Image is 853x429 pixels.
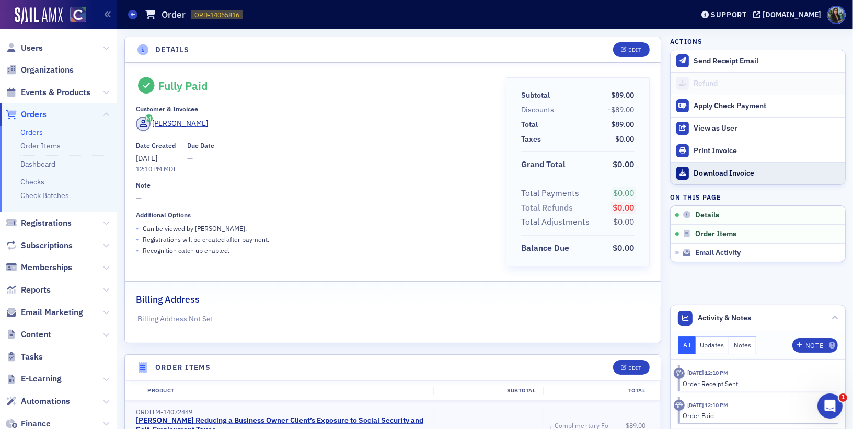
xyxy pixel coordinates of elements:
[521,202,573,214] div: Total Refunds
[521,216,590,228] div: Total Adjustments
[8,88,171,142] div: Oh looks like it is- since the check was applied [DATE], Sail created payment journal entries on ...
[521,158,569,171] span: Grand Total
[8,202,171,255] div: Yes I would create a check refund for that order which will reverse out the payment journals and ...
[671,95,845,117] button: Apply Check Payment
[6,329,51,340] a: Content
[695,211,719,220] span: Details
[6,284,51,296] a: Reports
[20,141,61,150] a: Order Items
[194,10,239,19] span: ORD-14065816
[51,5,119,13] h1: [PERSON_NAME]
[674,400,685,411] div: Activity
[521,134,541,145] div: Taxes
[8,288,201,354] div: Brenda says…
[521,242,573,254] span: Balance Due
[17,208,163,249] div: Yes I would create a check refund for that order which will reverse out the payment journals and ...
[136,105,198,113] div: Customer & Invoicee
[695,248,741,258] span: Email Activity
[521,105,554,115] div: Discounts
[136,193,491,204] span: —
[16,342,25,351] button: Upload attachment
[839,393,847,402] span: 1
[162,8,186,21] h1: Order
[143,246,229,255] p: Recognition catch up enabled.
[433,387,543,395] div: Subtotal
[521,105,558,115] span: Discounts
[614,216,635,227] span: $0.00
[183,4,202,23] div: Close
[670,192,846,202] h4: On this page
[187,153,214,164] span: —
[612,120,635,129] span: $89.00
[521,134,545,145] span: Taxes
[543,387,653,395] div: Total
[613,242,635,253] span: $0.00
[9,320,200,338] textarea: Message…
[671,50,845,72] button: Send Receipt Email
[8,202,201,274] div: Luke says…
[6,64,74,76] a: Organizations
[21,64,74,76] span: Organizations
[17,45,163,55] div: Hi [PERSON_NAME],
[6,351,43,363] a: Tasks
[21,262,72,273] span: Memberships
[136,293,200,306] h2: Billing Address
[46,294,192,335] div: The money from the old check was reversed back to the member after the check was applied. It won'...
[613,202,635,213] span: $0.00
[616,134,635,144] span: $0.00
[698,312,752,323] span: Activity & Notes
[628,47,641,53] div: Edit
[136,165,162,173] time: 12:10 PM
[805,343,823,349] div: Note
[136,154,157,163] span: [DATE]
[6,396,70,407] a: Automations
[136,117,209,131] a: [PERSON_NAME]
[21,284,51,296] span: Reports
[153,118,209,129] div: [PERSON_NAME]
[143,235,269,244] p: Registrations will be created after payment.
[30,6,47,22] img: Profile image for Luke
[521,90,554,101] span: Subtotal
[729,336,756,354] button: Notes
[8,39,171,87] div: Hi [PERSON_NAME],Is the new check for the full amount of the order?
[683,411,831,420] div: Order Paid
[711,10,747,19] div: Support
[21,396,70,407] span: Automations
[20,191,69,200] a: Check Batches
[521,158,566,171] div: Grand Total
[521,202,577,214] span: Total Refunds
[21,217,72,229] span: Registrations
[140,387,433,395] div: Product
[15,7,63,24] img: SailAMX
[136,211,191,219] div: Additional Options
[179,338,196,355] button: Send a message…
[136,181,151,189] div: Note
[521,119,538,130] div: Total
[8,274,201,288] div: [DATE]
[521,119,541,130] span: Total
[17,95,163,135] div: Oh looks like it is- since the check was applied [DATE], Sail created payment journal entries on ...
[671,140,845,162] a: Print Invoice
[671,162,845,184] a: Download Invoice
[162,165,177,173] span: MDT
[6,240,73,251] a: Subscriptions
[70,7,86,23] img: SailAMX
[38,288,201,341] div: The money from the old check was reversed back to the member after the check was applied. It won'...
[687,369,728,376] time: 10/9/2025 12:10 PM
[8,88,201,150] div: Luke says…
[687,401,728,409] time: 10/9/2025 12:10 PM
[155,44,190,55] h4: Details
[678,336,696,354] button: All
[136,245,139,256] span: •
[671,117,845,140] button: View as User
[613,360,649,375] button: Edit
[694,101,840,111] div: Apply Check Payment
[674,368,685,379] div: Activity
[521,90,550,101] div: Subtotal
[20,177,44,187] a: Checks
[21,109,47,120] span: Orders
[20,159,55,169] a: Dashboard
[136,223,139,234] span: •
[136,408,426,416] div: ORDITM-14072449
[6,217,72,229] a: Registrations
